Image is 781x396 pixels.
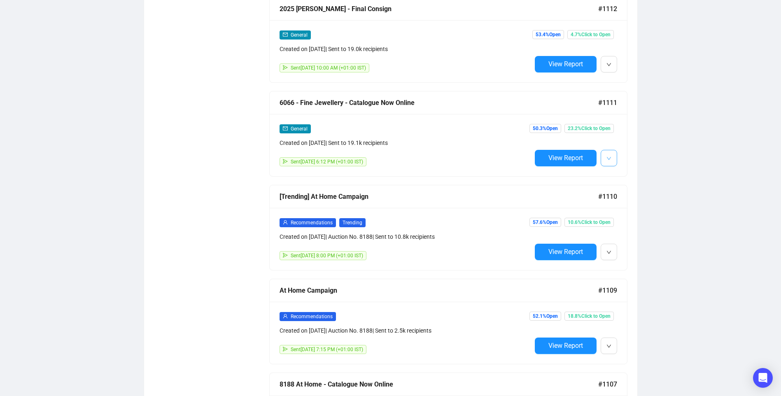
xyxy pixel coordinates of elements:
span: Recommendations [291,220,333,226]
span: 4.7% Click to Open [567,30,614,39]
div: Created on [DATE] | Auction No. 8188 | Sent to 2.5k recipients [280,326,532,335]
span: #1109 [598,285,617,296]
div: 8188 At Home - Catalogue Now Online [280,379,598,389]
span: View Report [548,248,583,256]
button: View Report [535,338,597,354]
span: View Report [548,154,583,162]
span: 18.8% Click to Open [564,312,614,321]
span: #1110 [598,191,617,202]
a: [Trending] At Home Campaign#1110userRecommendationsTrendingCreated on [DATE]| Auction No. 8188| S... [269,185,627,270]
span: down [606,156,611,161]
span: Sent [DATE] 7:15 PM (+01:00 IST) [291,347,363,352]
span: 57.6% Open [529,218,561,227]
span: send [283,253,288,258]
span: send [283,347,288,352]
div: Created on [DATE] | Auction No. 8188 | Sent to 10.8k recipients [280,232,532,241]
span: 50.3% Open [529,124,561,133]
a: At Home Campaign#1109userRecommendationsCreated on [DATE]| Auction No. 8188| Sent to 2.5k recipie... [269,279,627,364]
span: Sent [DATE] 8:00 PM (+01:00 IST) [291,253,363,259]
span: #1112 [598,4,617,14]
span: General [291,126,308,132]
button: View Report [535,244,597,260]
span: mail [283,32,288,37]
div: Open Intercom Messenger [753,368,773,388]
span: down [606,62,611,67]
div: 6066 - Fine Jewellery - Catalogue Now Online [280,98,598,108]
span: down [606,344,611,349]
span: 53.4% Open [532,30,564,39]
span: 23.2% Click to Open [564,124,614,133]
a: 6066 - Fine Jewellery - Catalogue Now Online#1111mailGeneralCreated on [DATE]| Sent to 19.1k reci... [269,91,627,177]
span: General [291,32,308,38]
span: down [606,250,611,255]
span: 52.1% Open [529,312,561,321]
span: mail [283,126,288,131]
span: Recommendations [291,314,333,319]
button: View Report [535,150,597,166]
div: Created on [DATE] | Sent to 19.0k recipients [280,44,532,54]
div: 2025 [PERSON_NAME] - Final Consign [280,4,598,14]
button: View Report [535,56,597,72]
span: user [283,220,288,225]
span: user [283,314,288,319]
span: send [283,159,288,164]
span: #1111 [598,98,617,108]
div: Created on [DATE] | Sent to 19.1k recipients [280,138,532,147]
span: Sent [DATE] 6:12 PM (+01:00 IST) [291,159,363,165]
span: Trending [339,218,366,227]
span: View Report [548,60,583,68]
div: At Home Campaign [280,285,598,296]
span: View Report [548,342,583,349]
span: #1107 [598,379,617,389]
span: send [283,65,288,70]
span: 10.6% Click to Open [564,218,614,227]
span: Sent [DATE] 10:00 AM (+01:00 IST) [291,65,366,71]
div: [Trending] At Home Campaign [280,191,598,202]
